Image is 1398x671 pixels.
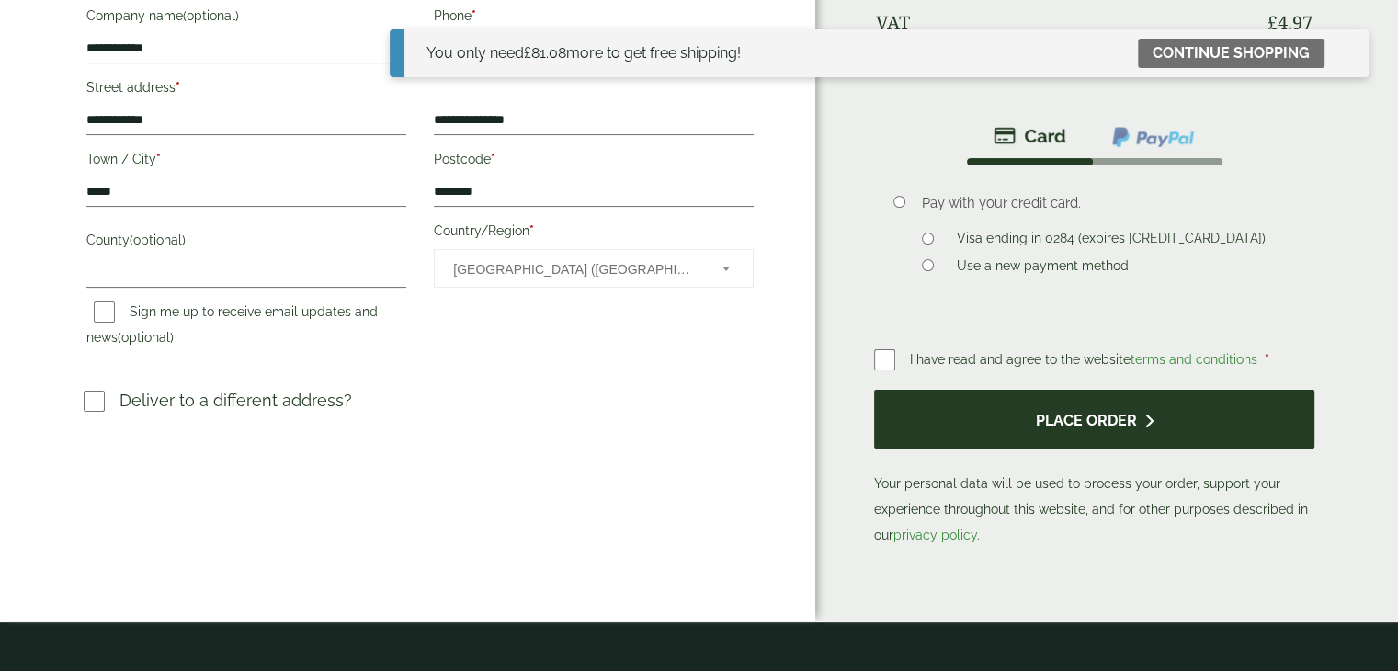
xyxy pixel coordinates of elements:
span: (optional) [130,233,186,247]
a: terms and conditions [1131,352,1257,367]
label: Company name [86,3,406,34]
label: Country/Region [434,218,754,249]
p: Pay with your credit card. [922,193,1286,213]
a: privacy policy [893,528,977,542]
abbr: required [491,152,495,166]
span: (optional) [183,8,239,23]
abbr: required [176,80,180,95]
button: Place order [874,390,1314,449]
abbr: required [529,223,534,238]
label: Sign me up to receive email updates and news [86,304,378,350]
span: I have read and agree to the website [910,352,1261,367]
p: Deliver to a different address? [119,388,352,413]
label: Street address [86,74,406,106]
span: Country/Region [434,249,754,288]
span: United Kingdom (UK) [453,250,698,289]
bdi: 4.97 [1267,10,1313,35]
span: (optional) [118,330,174,345]
label: Visa ending in 0284 (expires [CREDIT_CARD_DATA]) [949,231,1273,251]
span: £ [1267,10,1278,35]
a: Continue shopping [1138,39,1324,68]
th: VAT [876,1,1244,45]
abbr: required [156,152,161,166]
span: £ [524,44,531,62]
label: Phone [434,3,754,34]
input: Sign me up to receive email updates and news(optional) [94,301,115,323]
p: Your personal data will be used to process your order, support your experience throughout this we... [874,390,1314,549]
label: Postcode [434,146,754,177]
label: Town / City [86,146,406,177]
span: 81.08 [524,44,566,62]
img: ppcp-gateway.png [1110,125,1196,149]
abbr: required [472,8,476,23]
label: Use a new payment method [949,258,1136,279]
div: You only need more to get free shipping! [426,42,741,64]
label: County [86,227,406,258]
abbr: required [1265,352,1269,367]
img: stripe.png [994,125,1066,147]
